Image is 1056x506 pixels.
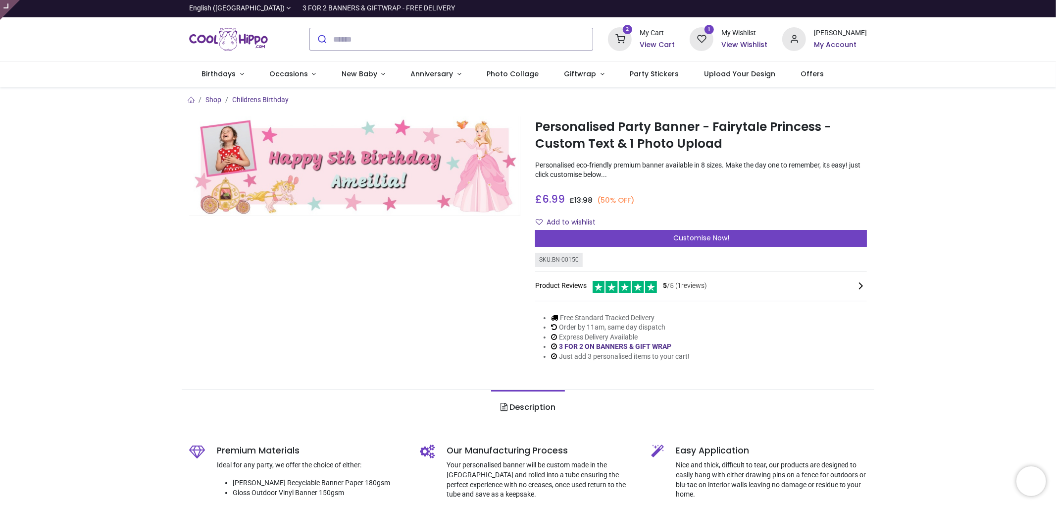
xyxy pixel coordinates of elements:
[659,3,867,13] iframe: Customer reviews powered by Trustpilot
[673,233,729,243] span: Customise Now!
[232,96,289,104] a: Childrens Birthday
[1016,466,1046,496] iframe: Brevo live chat
[310,28,333,50] button: Submit
[663,281,707,291] span: /5 ( 1 reviews)
[663,281,667,289] span: 5
[564,69,596,79] span: Giftwrap
[189,25,268,53] img: Cool Hippo
[535,192,565,206] span: £
[559,342,671,350] a: 3 FOR 2 ON BANNERS & GIFT WRAP
[302,3,455,13] div: 3 FOR 2 BANNERS & GIFTWRAP - FREE DELIVERY
[535,214,604,231] button: Add to wishlistAdd to wishlist
[704,69,775,79] span: Upload Your Design
[398,61,474,87] a: Anniversary
[704,25,714,34] sup: 1
[721,40,767,50] a: View Wishlist
[233,488,405,498] li: Gloss Outdoor Vinyl Banner 150gsm
[536,219,543,225] i: Add to wishlist
[535,280,867,293] div: Product Reviews
[535,161,867,180] p: Personalised eco-friendly premium banner available in 8 sizes. Make the day one to remember, its ...
[189,3,291,13] a: English ([GEOGRAPHIC_DATA])
[233,478,405,488] li: [PERSON_NAME] Recyclable Banner Paper 180gsm
[329,61,398,87] a: New Baby
[569,195,593,205] span: £
[623,25,632,34] sup: 2
[269,69,308,79] span: Occasions
[640,28,675,38] div: My Cart
[814,40,867,50] a: My Account
[814,28,867,38] div: [PERSON_NAME]
[721,28,767,38] div: My Wishlist
[551,323,690,333] li: Order by 11am, same day dispatch
[256,61,329,87] a: Occasions
[491,390,565,425] a: Description
[542,192,565,206] span: 6.99
[676,445,867,457] h5: Easy Application
[447,460,636,499] p: Your personalised banner will be custom made in the [GEOGRAPHIC_DATA] and rolled into a tube ensu...
[217,460,405,470] p: Ideal for any party, we offer the choice of either:
[411,69,453,79] span: Anniversary
[597,195,635,206] small: (50% OFF)
[551,352,690,362] li: Just add 3 personalised items to your cart!
[801,69,824,79] span: Offers
[447,445,636,457] h5: Our Manufacturing Process
[640,40,675,50] a: View Cart
[487,69,539,79] span: Photo Collage
[551,333,690,342] li: Express Delivery Available
[551,313,690,323] li: Free Standard Tracked Delivery
[676,460,867,499] p: Nice and thick, difficult to tear, our products are designed to easily hang with either drawing p...
[205,96,221,104] a: Shop
[552,61,617,87] a: Giftwrap
[608,35,632,43] a: 2
[189,25,268,53] a: Logo of Cool Hippo
[201,69,236,79] span: Birthdays
[189,116,521,216] img: Personalised Party Banner - Fairytale Princess - Custom Text & 1 Photo Upload
[630,69,679,79] span: Party Stickers
[189,61,257,87] a: Birthdays
[535,118,867,153] h1: Personalised Party Banner - Fairytale Princess - Custom Text & 1 Photo Upload
[574,195,593,205] span: 13.98
[690,35,713,43] a: 1
[535,253,583,267] div: SKU: BN-00150
[342,69,377,79] span: New Baby
[217,445,405,457] h5: Premium Materials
